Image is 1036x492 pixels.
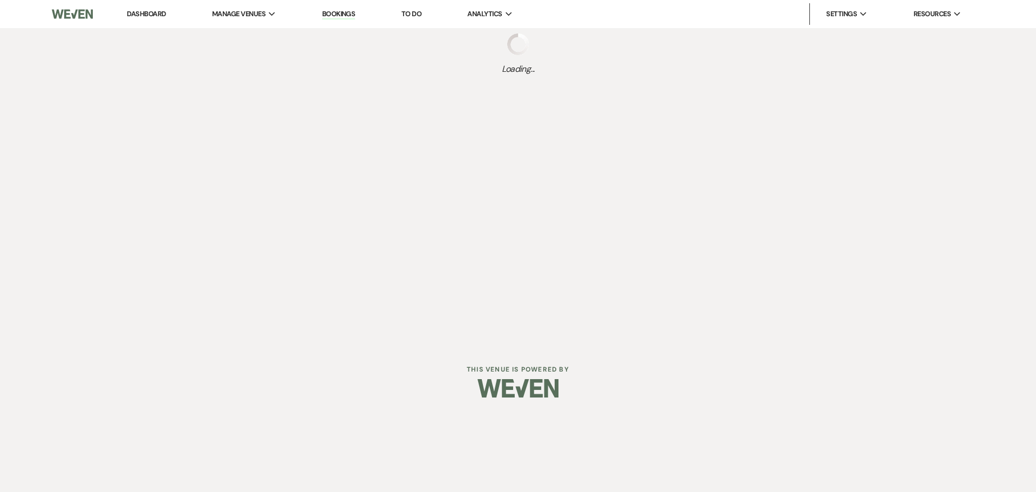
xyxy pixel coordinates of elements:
[914,9,951,19] span: Resources
[212,9,265,19] span: Manage Venues
[478,369,558,407] img: Weven Logo
[127,9,166,18] a: Dashboard
[826,9,857,19] span: Settings
[467,9,502,19] span: Analytics
[401,9,421,18] a: To Do
[52,3,93,25] img: Weven Logo
[502,63,535,76] span: Loading...
[507,33,529,55] img: loading spinner
[322,9,356,19] a: Bookings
